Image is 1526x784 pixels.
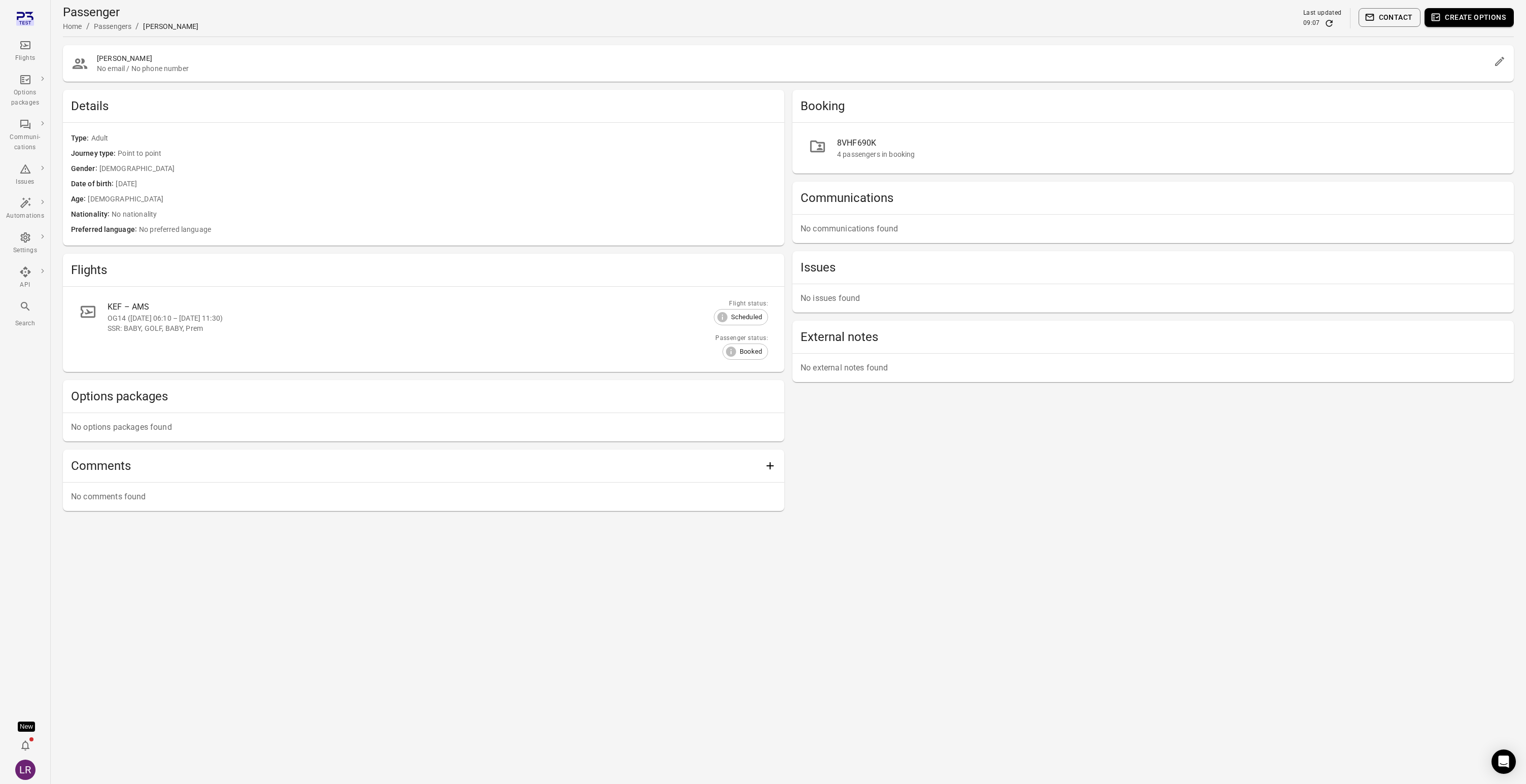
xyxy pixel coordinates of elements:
button: Contact [1359,8,1421,27]
h2: Flights [71,262,776,278]
a: KEF – AMSOG14 ([DATE] 06:10 – [DATE] 11:30)SSR: BABY, GOLF, BABY, PremFlight status:ScheduledPass... [71,295,776,364]
p: No comments found [71,491,776,503]
span: [DATE] [116,179,776,190]
a: Automations [2,194,48,224]
span: Booked [734,347,768,357]
h2: Communications [801,190,1506,206]
span: Scheduled [725,312,768,322]
h2: Options packages [71,388,776,404]
a: Options packages [2,71,48,111]
li: / [135,20,139,32]
span: Adult [91,133,776,144]
button: Refresh data [1324,18,1334,28]
div: OG14 ([DATE] 06:10 – [DATE] 11:30) [108,313,710,323]
span: No nationality [112,209,776,220]
p: No options packages found [71,421,776,433]
div: API [6,280,44,290]
div: 4 passengers in booking [837,149,1498,159]
div: 09:07 [1303,18,1320,28]
a: Issues [2,160,48,190]
button: Create options [1425,8,1514,27]
div: Flight status: [729,299,768,309]
button: Edit [1489,51,1510,72]
span: [DEMOGRAPHIC_DATA] [99,163,776,175]
span: Journey type [71,148,118,159]
h2: [PERSON_NAME] [97,53,1489,63]
p: No external notes found [801,362,1506,374]
div: SSR: BABY, GOLF, BABY, Prem [108,323,710,333]
button: Laufey Rut [11,756,40,784]
span: [DEMOGRAPHIC_DATA] [88,194,776,205]
div: [PERSON_NAME] [143,21,198,31]
div: KEF – AMS [108,301,710,313]
div: Communi-cations [6,132,44,153]
a: Communi-cations [2,115,48,156]
p: No communications found [801,223,1506,235]
span: Age [71,194,88,205]
span: Gender [71,163,99,175]
li: / [86,20,90,32]
div: Passengers [94,21,132,31]
div: Settings [6,246,44,256]
a: Flights [2,36,48,66]
div: Search [6,319,44,329]
a: 8VHF690K4 passengers in booking [801,131,1506,165]
div: Open Intercom Messenger [1492,749,1516,774]
a: Home [63,22,82,30]
button: Search [2,297,48,331]
p: No issues found [801,292,1506,304]
div: Automations [6,211,44,221]
span: Date of birth [71,179,116,190]
nav: Breadcrumbs [63,20,198,32]
h2: Issues [801,259,1506,276]
a: Settings [2,228,48,259]
div: Options packages [6,88,44,108]
span: Type [71,133,91,144]
h1: Passenger [63,4,198,20]
div: 8VHF690K [837,137,1498,149]
div: LR [15,760,36,780]
button: Notifications [15,735,36,756]
div: Tooltip anchor [18,722,35,732]
span: No preferred language [139,224,776,235]
h2: Details [71,98,776,114]
button: Add comment [760,456,780,476]
span: No email / No phone number [97,63,1489,74]
div: Issues [6,177,44,187]
h2: Booking [801,98,1506,114]
span: Preferred language [71,224,139,235]
span: Point to point [118,148,776,159]
div: Flights [6,53,44,63]
h2: External notes [801,329,1506,345]
a: API [2,263,48,293]
div: Passenger status: [715,333,768,344]
h2: Comments [71,458,760,474]
div: Last updated [1303,8,1342,18]
span: Nationality [71,209,112,220]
